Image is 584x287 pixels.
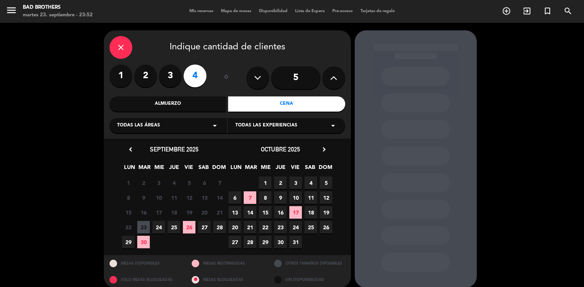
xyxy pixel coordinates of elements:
span: 23 [274,221,287,233]
span: MIE [153,163,165,175]
span: 18 [168,206,180,219]
span: 25 [168,221,180,233]
i: chevron_left [127,145,135,153]
span: 19 [320,206,332,219]
span: 29 [122,236,135,248]
span: 11 [168,191,180,204]
span: 27 [229,236,241,248]
span: 3 [289,177,302,189]
span: 6 [229,191,241,204]
span: 25 [305,221,317,233]
i: arrow_drop_down [210,121,219,130]
button: menu [6,5,17,19]
span: 5 [183,177,195,189]
span: VIE [182,163,195,175]
span: 26 [320,221,332,233]
span: 27 [198,221,211,233]
span: 24 [289,221,302,233]
span: LUN [123,163,136,175]
span: Todas las experiencias [235,122,297,129]
label: 1 [109,65,132,87]
span: octubre 2025 [261,145,300,153]
span: 6 [198,177,211,189]
span: SAB [304,163,316,175]
div: MESAS DISPONIBLES [104,255,186,271]
i: arrow_drop_down [328,121,338,130]
span: 21 [244,221,256,233]
span: 20 [198,206,211,219]
span: SAB [197,163,210,175]
span: MIE [259,163,272,175]
i: close [116,43,125,52]
span: 13 [198,191,211,204]
span: Tarjetas de regalo [357,9,399,13]
span: 14 [244,206,256,219]
div: martes 23. septiembre - 23:52 [23,11,93,19]
span: 2 [137,177,150,189]
span: 29 [259,236,271,248]
span: 1 [122,177,135,189]
span: 22 [122,221,135,233]
span: 2 [274,177,287,189]
div: Bad Brothers [23,4,93,11]
span: 3 [152,177,165,189]
span: 17 [152,206,165,219]
span: MAR [244,163,257,175]
span: 16 [137,206,150,219]
span: 23 [137,221,150,233]
span: MAR [138,163,151,175]
i: search [563,6,573,16]
span: 7 [244,191,256,204]
span: 12 [320,191,332,204]
div: Indique cantidad de clientes [109,36,345,59]
span: 4 [168,177,180,189]
span: 1 [259,177,271,189]
span: 28 [213,221,226,233]
span: 11 [305,191,317,204]
span: 15 [122,206,135,219]
span: VIE [289,163,302,175]
span: 9 [274,191,287,204]
i: exit_to_app [522,6,532,16]
span: 30 [137,236,150,248]
span: 5 [320,177,332,189]
span: JUE [168,163,180,175]
i: menu [6,5,17,16]
span: Mis reservas [186,9,217,13]
span: 19 [183,206,195,219]
label: 3 [159,65,182,87]
span: JUE [274,163,287,175]
span: 10 [289,191,302,204]
span: 14 [213,191,226,204]
span: 20 [229,221,241,233]
span: 7 [213,177,226,189]
label: 2 [134,65,157,87]
div: Cena [228,96,345,112]
span: 9 [137,191,150,204]
span: 30 [274,236,287,248]
span: 4 [305,177,317,189]
div: Almuerzo [109,96,227,112]
span: Mapa de mesas [217,9,255,13]
span: 8 [122,191,135,204]
span: LUN [230,163,242,175]
span: 15 [259,206,271,219]
div: ó [214,65,239,91]
div: OTROS TAMAÑOS DIPONIBLES [268,255,351,271]
span: 13 [229,206,241,219]
span: 12 [183,191,195,204]
span: 18 [305,206,317,219]
span: 21 [213,206,226,219]
span: 26 [183,221,195,233]
span: 28 [244,236,256,248]
span: 16 [274,206,287,219]
i: chevron_right [320,145,328,153]
span: DOM [319,163,331,175]
label: 4 [184,65,206,87]
span: Lista de Espera [291,9,328,13]
span: 22 [259,221,271,233]
span: 24 [152,221,165,233]
span: Disponibilidad [255,9,291,13]
i: turned_in_not [543,6,552,16]
i: add_circle_outline [502,6,511,16]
